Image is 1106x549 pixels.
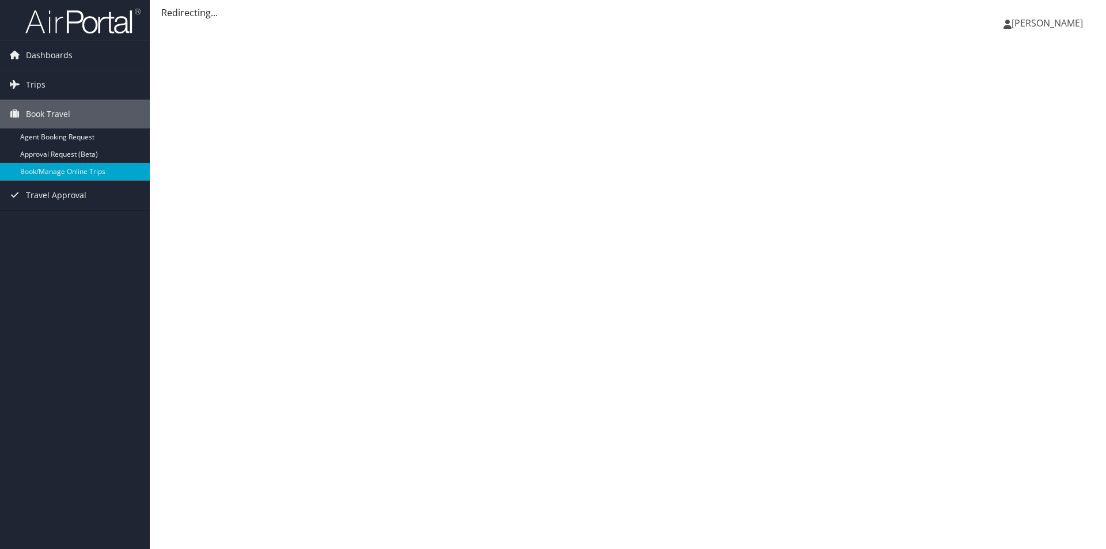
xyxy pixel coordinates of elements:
[26,181,86,210] span: Travel Approval
[161,6,1094,20] div: Redirecting...
[1003,6,1094,40] a: [PERSON_NAME]
[26,41,73,70] span: Dashboards
[1012,17,1083,29] span: [PERSON_NAME]
[25,7,141,35] img: airportal-logo.png
[26,100,70,128] span: Book Travel
[26,70,46,99] span: Trips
